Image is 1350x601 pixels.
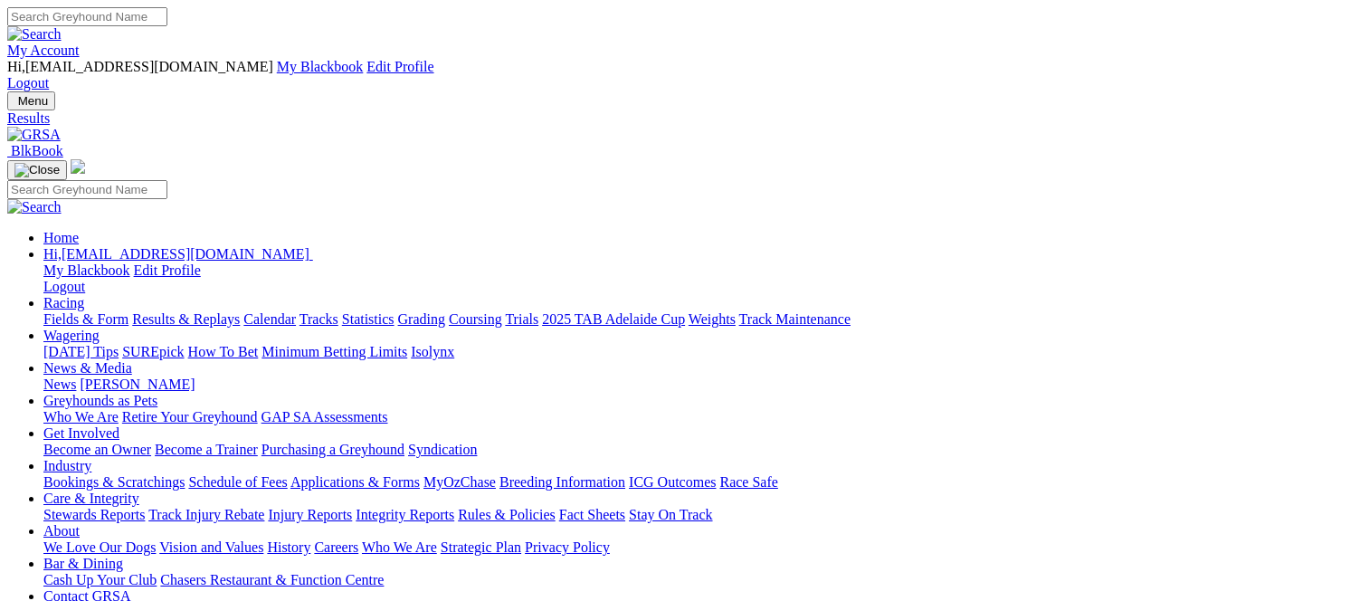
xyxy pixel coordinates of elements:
a: Careers [314,539,358,555]
a: [PERSON_NAME] [80,377,195,392]
img: logo-grsa-white.png [71,159,85,174]
img: GRSA [7,127,61,143]
span: Hi, [EMAIL_ADDRESS][DOMAIN_NAME] [43,246,309,262]
a: Home [43,230,79,245]
a: Edit Profile [134,262,201,278]
a: GAP SA Assessments [261,409,388,425]
div: News & Media [43,377,1343,393]
a: My Blackbook [277,59,364,74]
div: My Account [7,59,1343,91]
a: Greyhounds as Pets [43,393,157,408]
a: Get Involved [43,425,119,441]
a: Stewards Reports [43,507,145,522]
a: Logout [7,75,49,91]
span: Hi, [EMAIL_ADDRESS][DOMAIN_NAME] [7,59,273,74]
a: Bar & Dining [43,556,123,571]
a: MyOzChase [423,474,496,490]
a: Minimum Betting Limits [261,344,407,359]
a: Applications & Forms [290,474,420,490]
a: Bookings & Scratchings [43,474,185,490]
a: Tracks [299,311,338,327]
a: Privacy Policy [525,539,610,555]
a: Become an Owner [43,442,151,457]
img: Close [14,163,60,177]
a: Race Safe [719,474,777,490]
a: Syndication [408,442,477,457]
a: Become a Trainer [155,442,258,457]
a: Edit Profile [366,59,433,74]
a: Who We Are [43,409,119,425]
a: Weights [689,311,736,327]
a: Grading [398,311,445,327]
a: 2025 TAB Adelaide Cup [542,311,685,327]
a: About [43,523,80,539]
a: Integrity Reports [356,507,454,522]
div: Industry [43,474,1343,491]
div: About [43,539,1343,556]
a: Who We Are [362,539,437,555]
a: Statistics [342,311,395,327]
div: Greyhounds as Pets [43,409,1343,425]
a: ICG Outcomes [629,474,716,490]
a: Wagering [43,328,100,343]
a: Schedule of Fees [188,474,287,490]
a: Breeding Information [499,474,625,490]
div: Hi,[EMAIL_ADDRESS][DOMAIN_NAME] [43,262,1343,295]
a: [DATE] Tips [43,344,119,359]
div: Get Involved [43,442,1343,458]
a: How To Bet [188,344,259,359]
img: Search [7,199,62,215]
a: Industry [43,458,91,473]
div: Wagering [43,344,1343,360]
a: Logout [43,279,85,294]
a: Retire Your Greyhound [122,409,258,425]
a: Stay On Track [629,507,712,522]
img: Search [7,26,62,43]
a: Track Maintenance [739,311,851,327]
a: Calendar [243,311,296,327]
a: Results & Replays [132,311,240,327]
a: Vision and Values [159,539,263,555]
a: Fact Sheets [559,507,625,522]
a: SUREpick [122,344,184,359]
a: Strategic Plan [441,539,521,555]
span: BlkBook [11,143,63,158]
a: Track Injury Rebate [148,507,264,522]
input: Search [7,180,167,199]
div: Racing [43,311,1343,328]
a: Hi,[EMAIL_ADDRESS][DOMAIN_NAME] [43,246,313,262]
button: Toggle navigation [7,91,55,110]
a: Trials [505,311,538,327]
a: Fields & Form [43,311,128,327]
a: Purchasing a Greyhound [261,442,404,457]
a: History [267,539,310,555]
a: Rules & Policies [458,507,556,522]
a: Results [7,110,1343,127]
button: Toggle navigation [7,160,67,180]
a: Care & Integrity [43,491,139,506]
a: News & Media [43,360,132,376]
a: My Account [7,43,80,58]
a: We Love Our Dogs [43,539,156,555]
div: Care & Integrity [43,507,1343,523]
a: BlkBook [7,143,63,158]
a: Injury Reports [268,507,352,522]
a: Chasers Restaurant & Function Centre [160,572,384,587]
a: News [43,377,76,392]
a: Isolynx [411,344,454,359]
a: Racing [43,295,84,310]
a: My Blackbook [43,262,130,278]
a: Coursing [449,311,502,327]
a: Cash Up Your Club [43,572,157,587]
input: Search [7,7,167,26]
div: Bar & Dining [43,572,1343,588]
span: Menu [18,94,48,108]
